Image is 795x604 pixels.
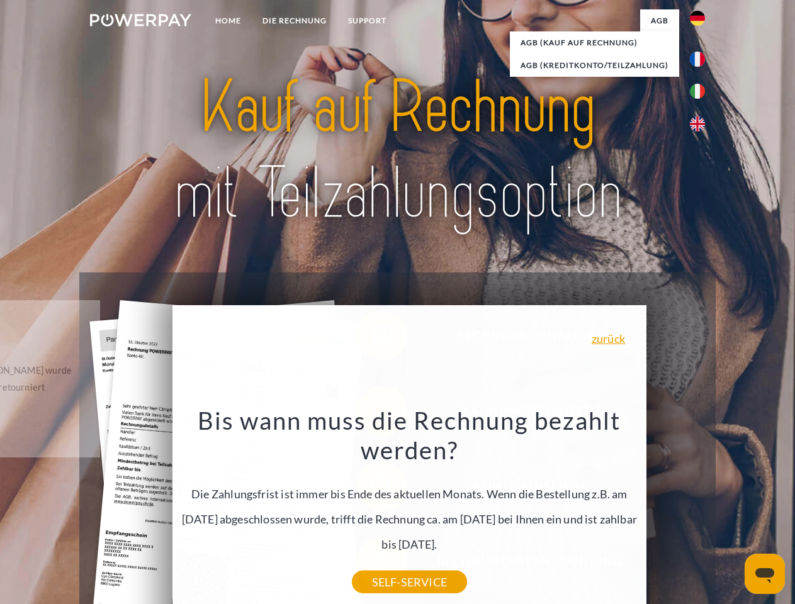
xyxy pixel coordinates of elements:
[179,405,639,582] div: Die Zahlungsfrist ist immer bis Ende des aktuellen Monats. Wenn die Bestellung z.B. am [DATE] abg...
[690,11,705,26] img: de
[510,31,679,54] a: AGB (Kauf auf Rechnung)
[640,9,679,32] a: agb
[337,9,397,32] a: SUPPORT
[352,571,467,593] a: SELF-SERVICE
[690,116,705,131] img: en
[745,554,785,594] iframe: Button to launch messaging window
[510,54,679,77] a: AGB (Kreditkonto/Teilzahlung)
[690,84,705,99] img: it
[592,333,625,344] a: zurück
[252,9,337,32] a: DIE RECHNUNG
[690,52,705,67] img: fr
[179,405,639,466] h3: Bis wann muss die Rechnung bezahlt werden?
[90,14,191,26] img: logo-powerpay-white.svg
[205,9,252,32] a: Home
[120,60,675,241] img: title-powerpay_de.svg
